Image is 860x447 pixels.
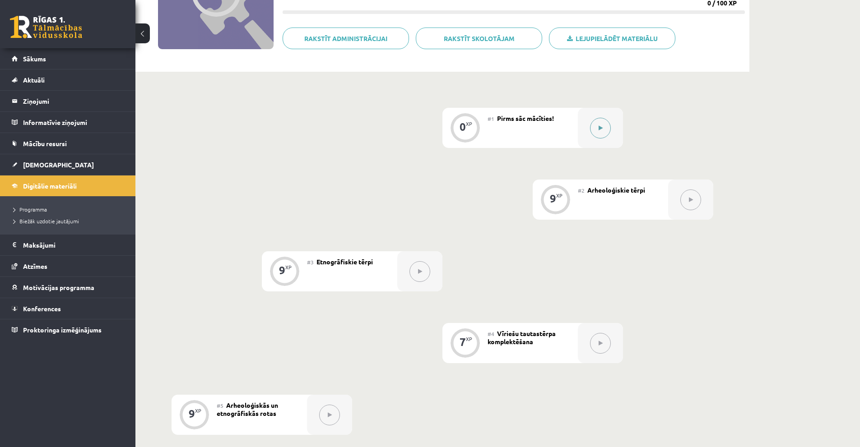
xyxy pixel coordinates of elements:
[23,304,61,313] span: Konferences
[12,154,124,175] a: [DEMOGRAPHIC_DATA]
[12,112,124,133] a: Informatīvie ziņojumi
[460,338,466,346] div: 7
[285,265,292,270] div: XP
[488,329,556,346] span: Vīriešu tautastērpa komplektēšana
[217,401,278,417] span: Arheoloģiskās un etnogrāfiskās rotas
[23,112,124,133] legend: Informatīvie ziņojumi
[578,187,585,194] span: #2
[279,266,285,274] div: 9
[316,258,373,266] span: Etnogrāfiskie tērpi
[10,16,82,38] a: Rīgas 1. Tālmācības vidusskola
[12,175,124,196] a: Digitālie materiāli
[23,182,77,190] span: Digitālie materiāli
[460,123,466,131] div: 0
[12,91,124,111] a: Ziņojumi
[23,55,46,63] span: Sākums
[587,186,645,194] span: Arheoloģiskie tērpi
[416,28,542,49] a: Rakstīt skolotājam
[14,217,126,225] a: Biežāk uzdotie jautājumi
[550,194,556,203] div: 9
[12,256,124,276] a: Atzīmes
[12,48,124,69] a: Sākums
[497,114,554,122] span: Pirms sāc mācīties!
[307,258,314,266] span: #3
[12,319,124,340] a: Proktoringa izmēģinājums
[283,28,409,49] a: Rakstīt administrācijai
[466,336,472,341] div: XP
[12,277,124,298] a: Motivācijas programma
[23,262,47,270] span: Atzīmes
[23,139,67,147] span: Mācību resursi
[14,205,126,213] a: Programma
[12,298,124,319] a: Konferences
[23,283,94,291] span: Motivācijas programma
[23,161,94,169] span: [DEMOGRAPHIC_DATA]
[23,235,124,255] legend: Maksājumi
[488,115,494,122] span: #1
[195,408,201,413] div: XP
[189,410,195,418] div: 9
[466,121,472,126] div: XP
[12,133,124,154] a: Mācību resursi
[14,217,79,225] span: Biežāk uzdotie jautājumi
[556,193,562,198] div: XP
[488,330,494,337] span: #4
[12,235,124,255] a: Maksājumi
[549,28,675,49] a: Lejupielādēt materiālu
[23,76,45,84] span: Aktuāli
[23,326,102,334] span: Proktoringa izmēģinājums
[217,402,223,409] span: #5
[23,91,124,111] legend: Ziņojumi
[12,69,124,90] a: Aktuāli
[14,206,47,213] span: Programma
